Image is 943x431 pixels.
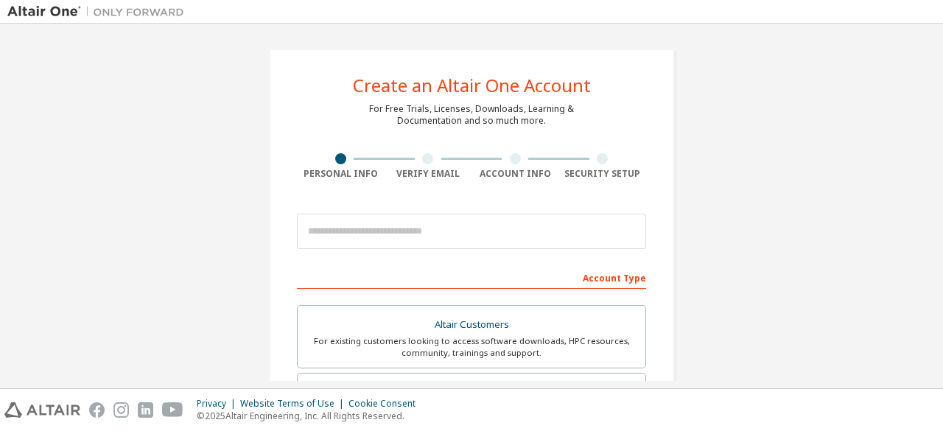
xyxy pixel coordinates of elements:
div: Create an Altair One Account [353,77,591,94]
div: Security Setup [559,168,647,180]
div: Account Info [471,168,559,180]
div: Account Type [297,265,646,289]
div: For Free Trials, Licenses, Downloads, Learning & Documentation and so much more. [369,103,574,127]
div: Cookie Consent [348,398,424,410]
div: Verify Email [385,168,472,180]
img: instagram.svg [113,402,129,418]
div: Altair Customers [306,315,637,335]
div: Personal Info [297,168,385,180]
img: facebook.svg [89,402,105,418]
img: altair_logo.svg [4,402,80,418]
p: © 2025 Altair Engineering, Inc. All Rights Reserved. [197,410,424,422]
div: Privacy [197,398,240,410]
div: For existing customers looking to access software downloads, HPC resources, community, trainings ... [306,335,637,359]
img: youtube.svg [162,402,183,418]
img: linkedin.svg [138,402,153,418]
img: Altair One [7,4,192,19]
div: Website Terms of Use [240,398,348,410]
